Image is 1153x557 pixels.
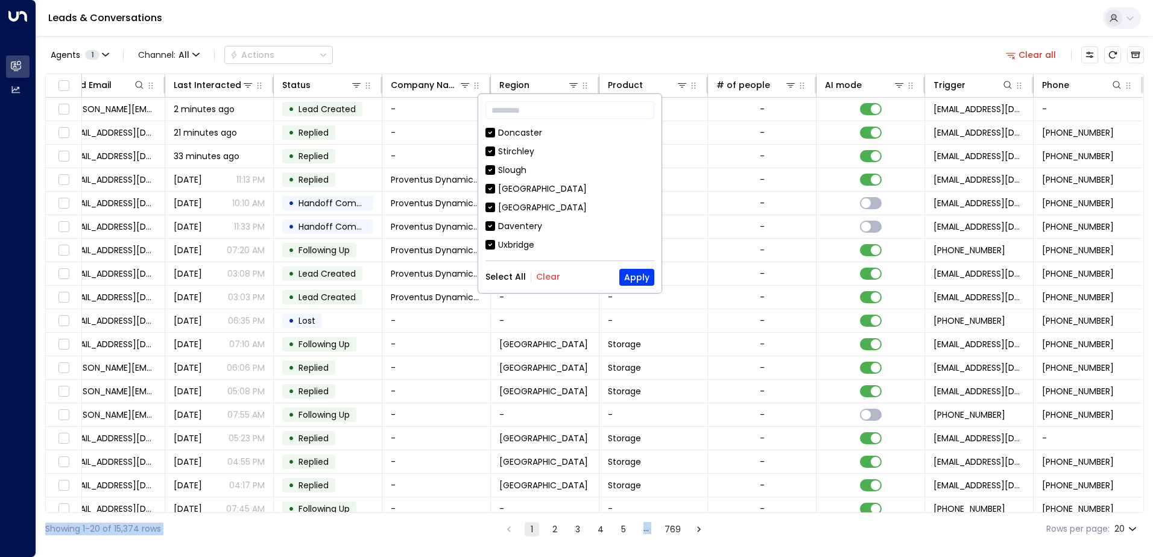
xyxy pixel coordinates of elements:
span: +447980391319 [1042,338,1114,350]
td: - [599,497,708,520]
span: Handoff Completed [299,221,384,233]
span: Yesterday [174,479,202,491]
button: Channel:All [133,46,204,63]
span: +447587169965 [1042,197,1114,209]
td: - [599,286,708,309]
span: Proventus Dynamics Ltd [391,174,482,186]
span: Following Up [299,244,350,256]
td: - [382,356,491,379]
div: Slough [498,164,526,177]
div: • [288,169,294,190]
span: 1 [85,50,100,60]
div: - [760,244,765,256]
span: Replied [299,174,329,186]
span: London [499,479,588,491]
span: Lead Created [299,291,356,303]
div: - [760,150,765,162]
div: Button group with a nested menu [224,46,333,64]
span: Yesterday [174,456,202,468]
td: - [382,497,491,520]
div: • [288,334,294,354]
span: Toggle select row [56,431,71,446]
span: Toggle select row [56,384,71,399]
span: +447587169965 [1042,244,1114,256]
div: Company Name [391,78,459,92]
button: Go to next page [692,522,706,537]
span: jacobcasey.999@gmail.com [65,244,156,256]
span: +447837934994 [1042,150,1114,162]
button: Actions [224,46,333,64]
div: - [760,221,765,233]
span: Proventus Dynamics Ltd [391,268,482,280]
div: Last Interacted [174,78,254,92]
span: +447587169965 [1042,221,1114,233]
span: Proventus Dynamics Ltd [391,244,482,256]
span: Replied [299,127,329,139]
span: leads@space-station.co.uk [933,197,1025,209]
span: Toggle select row [56,408,71,423]
div: Status [282,78,311,92]
span: leads@space-station.co.uk [933,432,1025,444]
span: reiss.gough@yahoo.com [65,362,156,374]
button: Archived Leads [1127,46,1144,63]
button: Go to page 769 [662,522,683,537]
div: Stirchley [498,145,534,158]
span: Aug 16, 2025 [174,409,202,421]
div: - [760,268,765,280]
span: +447587169966 [933,244,1005,256]
span: Agents [51,51,80,59]
span: Storage [608,479,641,491]
span: leads@space-station.co.uk [933,221,1025,233]
span: Toggle select row [56,337,71,352]
span: Toggle select row [56,102,71,117]
p: 05:23 PM [229,432,265,444]
div: [GEOGRAPHIC_DATA] [498,201,587,214]
span: +447980391319 [1042,315,1114,327]
div: Doncaster [485,127,654,139]
span: leads@space-station.co.uk [933,150,1025,162]
span: Handoff Completed [299,197,384,209]
p: 11:33 PM [234,221,265,233]
span: +447980391319 [933,315,1005,327]
div: - [760,197,765,209]
span: Replied [299,479,329,491]
span: Storage [608,362,641,374]
span: +447587169965 [1042,268,1114,280]
div: Uxbridge [498,239,534,251]
div: Doncaster [498,127,542,139]
span: Toggle select row [56,290,71,305]
div: • [288,452,294,472]
td: - [1034,98,1142,121]
div: - [760,174,765,186]
div: Stirchley [485,145,654,158]
span: London [499,338,588,350]
span: Sep 03, 2025 [174,268,202,280]
span: +447498914926 [1042,409,1114,421]
span: leads@space-station.co.uk [933,456,1025,468]
div: - [760,479,765,491]
span: Channel: [133,46,204,63]
div: Actions [230,49,274,60]
div: [GEOGRAPHIC_DATA] [498,183,587,195]
span: leads@space-station.co.uk [933,338,1025,350]
td: - [382,333,491,356]
span: Toggle select row [56,313,71,329]
div: Product [608,78,688,92]
button: Go to page 5 [616,522,631,537]
label: Rows per page: [1046,523,1110,535]
span: +447837937634 [933,503,1005,515]
div: • [288,193,294,213]
div: # of people [716,78,797,92]
span: Surrey [499,432,588,444]
span: Storage [608,456,641,468]
p: 11:13 PM [236,174,265,186]
div: - [760,409,765,421]
div: Status [282,78,362,92]
span: +447713253559 [1042,456,1114,468]
span: +447467362830 [1042,127,1114,139]
span: Yesterday [174,315,202,327]
span: jacobcasey.999@gmail.com [65,197,156,209]
button: Select All [485,272,526,282]
span: hrkso@rkdh.com [65,432,156,444]
p: 07:20 AM [227,244,265,256]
